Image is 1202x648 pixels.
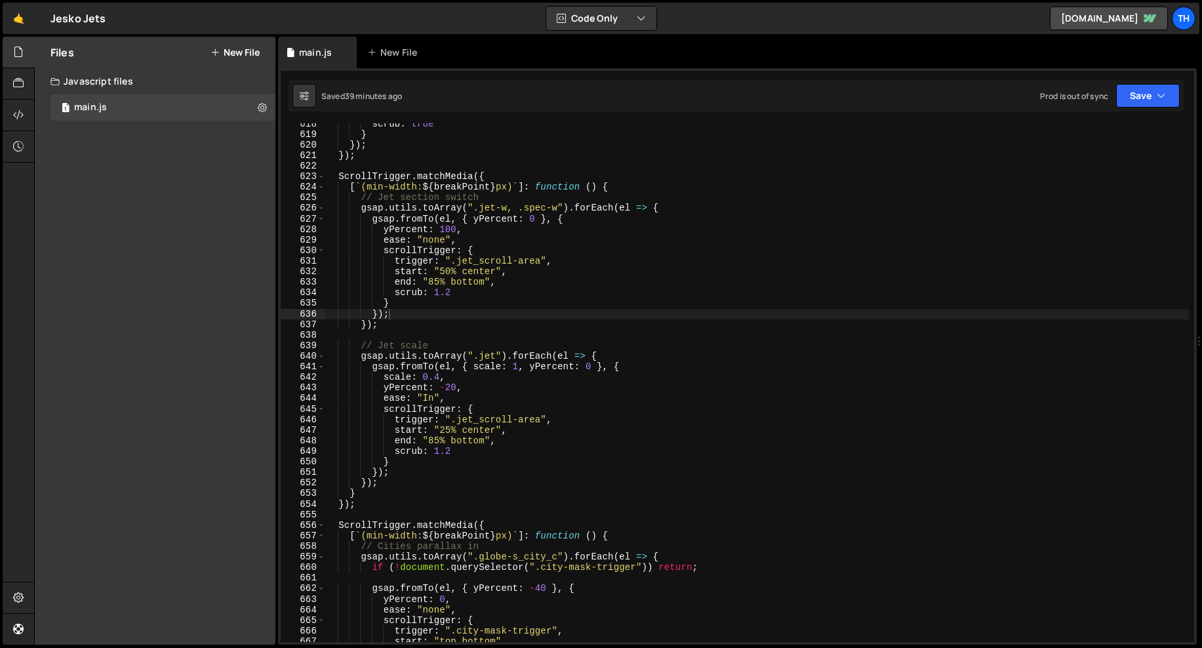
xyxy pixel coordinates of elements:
div: 664 [281,605,325,615]
div: 655 [281,510,325,520]
div: 660 [281,562,325,573]
div: Jesko Jets [50,10,106,26]
div: main.js [74,102,107,113]
button: Save [1116,84,1180,108]
div: 627 [281,214,325,224]
div: 623 [281,171,325,182]
div: 661 [281,573,325,583]
div: 663 [281,594,325,605]
div: Prod is out of sync [1040,91,1108,102]
div: 665 [281,615,325,626]
div: 619 [281,129,325,140]
div: 657 [281,531,325,541]
div: 653 [281,488,325,498]
div: 645 [281,404,325,415]
div: 637 [281,319,325,330]
a: Th [1172,7,1195,30]
div: 636 [281,309,325,319]
div: New File [367,46,422,59]
div: 662 [281,583,325,594]
div: 620 [281,140,325,150]
div: 39 minutes ago [345,91,402,102]
div: 647 [281,425,325,435]
div: 652 [281,477,325,488]
h2: Files [50,45,74,60]
div: 618 [281,119,325,129]
div: 641 [281,361,325,372]
div: 640 [281,351,325,361]
div: 628 [281,224,325,235]
div: Saved [321,91,402,102]
div: 646 [281,415,325,425]
button: New File [210,47,260,58]
div: 639 [281,340,325,351]
div: 642 [281,372,325,382]
div: 656 [281,520,325,531]
span: 1 [62,104,70,114]
div: 16759/45776.js [50,94,275,121]
div: 633 [281,277,325,287]
div: 630 [281,245,325,256]
div: 635 [281,298,325,308]
div: 629 [281,235,325,245]
div: 634 [281,287,325,298]
div: 626 [281,203,325,213]
div: 621 [281,150,325,161]
div: 624 [281,182,325,192]
div: 667 [281,636,325,647]
div: 625 [281,192,325,203]
div: 654 [281,499,325,510]
div: 658 [281,541,325,552]
div: 650 [281,456,325,467]
div: 649 [281,446,325,456]
div: Javascript files [35,68,275,94]
div: 622 [281,161,325,171]
div: 631 [281,256,325,266]
div: 632 [281,266,325,277]
div: 666 [281,626,325,636]
a: 🤙 [3,3,35,34]
button: Code Only [546,7,656,30]
div: 659 [281,552,325,562]
div: 643 [281,382,325,393]
div: 644 [281,393,325,403]
div: 638 [281,330,325,340]
a: [DOMAIN_NAME] [1050,7,1168,30]
div: main.js [299,46,332,59]
div: 648 [281,435,325,446]
div: 651 [281,467,325,477]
